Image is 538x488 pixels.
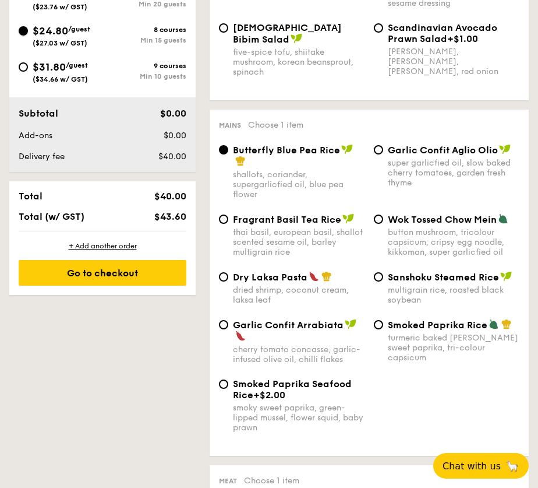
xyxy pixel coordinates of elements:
[19,191,43,202] span: Total
[433,453,529,479] button: Chat with us🦙
[309,271,319,282] img: icon-spicy.37a8142b.svg
[374,272,383,282] input: Sanshoku Steamed Ricemultigrain rice, roasted black soybean
[33,75,88,83] span: ($34.66 w/ GST)
[158,152,186,162] span: $40.00
[33,39,87,47] span: ($27.03 w/ GST)
[102,36,186,44] div: Min 15 guests
[219,121,241,129] span: Mains
[154,211,186,222] span: $43.60
[253,389,285,401] span: +$2.00
[233,170,364,199] div: shallots, coriander, supergarlicfied oil, blue pea flower
[68,25,90,33] span: /guest
[233,145,340,156] span: Butterfly Blue Pea Rice
[33,3,87,11] span: ($23.76 w/ GST)
[248,120,303,130] span: Choose 1 item
[19,152,65,162] span: Delivery fee
[489,319,499,329] img: icon-vegetarian.fe4039eb.svg
[233,345,364,364] div: cherry tomato concasse, garlic-infused olive oil, chilli flakes
[233,22,342,45] span: [DEMOGRAPHIC_DATA] Bibim Salad
[499,144,511,155] img: icon-vegan.f8ff3823.svg
[235,156,246,166] img: icon-chef-hat.a58ddaea.svg
[443,461,501,472] span: Chat with us
[219,272,228,282] input: Dry Laksa Pastadried shrimp, coconut cream, laksa leaf
[102,72,186,80] div: Min 10 guests
[498,213,508,224] img: icon-vegetarian.fe4039eb.svg
[233,214,341,225] span: Fragrant Basil Tea Rice
[388,227,519,257] div: button mushroom, tricolour capsicum, cripsy egg noodle, kikkoman, super garlicfied oil
[244,476,299,486] span: Choose 1 item
[388,333,519,363] div: turmeric baked [PERSON_NAME] sweet paprika, tri-colour capsicum
[388,320,487,331] span: Smoked Paprika Rice
[219,380,228,389] input: Smoked Paprika Seafood Rice+$2.00smoky sweet paprika, green-lipped mussel, flower squid, baby prawn
[235,331,246,341] img: icon-spicy.37a8142b.svg
[102,62,186,70] div: 9 courses
[374,23,383,33] input: Scandinavian Avocado Prawn Salad+$1.00[PERSON_NAME], [PERSON_NAME], [PERSON_NAME], red onion
[447,33,478,44] span: +$1.00
[388,158,519,188] div: super garlicfied oil, slow baked cherry tomatoes, garden fresh thyme
[388,22,497,44] span: Scandinavian Avocado Prawn Salad
[233,320,344,331] span: Garlic Confit Arrabiata
[164,131,186,141] span: $0.00
[233,378,352,401] span: Smoked Paprika Seafood Rice
[345,319,356,329] img: icon-vegan.f8ff3823.svg
[388,145,498,156] span: Garlic Confit Aglio Olio
[19,131,52,141] span: Add-ons
[233,227,364,257] div: thai basil, european basil, shallot scented sesame oil, barley multigrain rice
[19,108,58,119] span: Subtotal
[341,144,353,155] img: icon-vegan.f8ff3823.svg
[19,62,28,72] input: $31.80/guest($34.66 w/ GST)9 coursesMin 10 guests
[33,61,66,73] span: $31.80
[219,145,228,155] input: Butterfly Blue Pea Riceshallots, coriander, supergarlicfied oil, blue pea flower
[388,47,519,76] div: [PERSON_NAME], [PERSON_NAME], [PERSON_NAME], red onion
[501,319,512,329] img: icon-chef-hat.a58ddaea.svg
[233,285,364,305] div: dried shrimp, coconut cream, laksa leaf
[219,320,228,329] input: Garlic Confit Arrabiatacherry tomato concasse, garlic-infused olive oil, chilli flakes
[233,403,364,433] div: smoky sweet paprika, green-lipped mussel, flower squid, baby prawn
[219,215,228,224] input: Fragrant Basil Tea Ricethai basil, european basil, shallot scented sesame oil, barley multigrain ...
[342,213,354,224] img: icon-vegan.f8ff3823.svg
[388,272,499,283] span: Sanshoku Steamed Rice
[233,272,307,283] span: Dry Laksa Pasta
[388,285,519,305] div: multigrain rice, roasted black soybean
[154,191,186,202] span: $40.00
[321,271,332,282] img: icon-chef-hat.a58ddaea.svg
[102,26,186,34] div: 8 courses
[500,271,512,282] img: icon-vegan.f8ff3823.svg
[388,214,497,225] span: Wok Tossed Chow Mein
[219,23,228,33] input: [DEMOGRAPHIC_DATA] Bibim Saladfive-spice tofu, shiitake mushroom, korean beansprout, spinach
[505,459,519,473] span: 🦙
[374,145,383,155] input: Garlic Confit Aglio Oliosuper garlicfied oil, slow baked cherry tomatoes, garden fresh thyme
[374,215,383,224] input: Wok Tossed Chow Meinbutton mushroom, tricolour capsicum, cripsy egg noodle, kikkoman, super garli...
[19,241,186,251] div: + Add another order
[233,47,364,77] div: five-spice tofu, shiitake mushroom, korean beansprout, spinach
[19,260,186,286] div: Go to checkout
[33,24,68,37] span: $24.80
[291,33,302,44] img: icon-vegan.f8ff3823.svg
[219,477,237,485] span: Meat
[66,61,88,69] span: /guest
[374,320,383,329] input: Smoked Paprika Riceturmeric baked [PERSON_NAME] sweet paprika, tri-colour capsicum
[19,26,28,36] input: $24.80/guest($27.03 w/ GST)8 coursesMin 15 guests
[19,211,84,222] span: Total (w/ GST)
[160,108,186,119] span: $0.00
